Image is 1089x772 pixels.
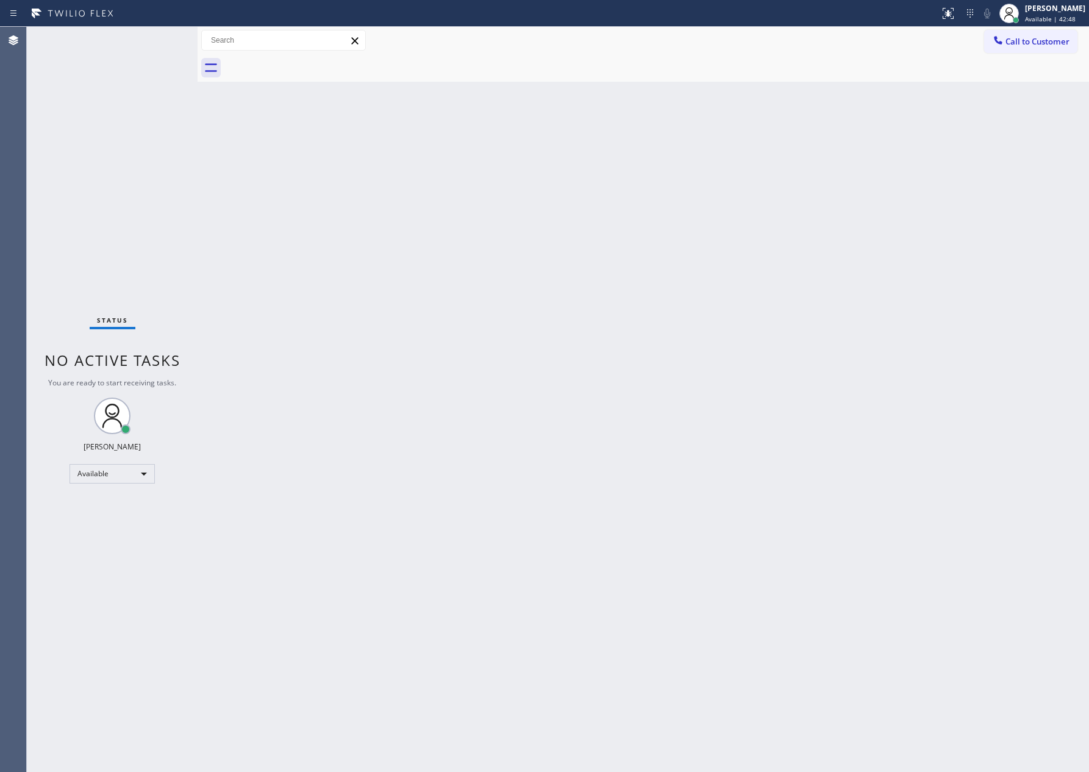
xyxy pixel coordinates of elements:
[84,441,141,452] div: [PERSON_NAME]
[1025,3,1085,13] div: [PERSON_NAME]
[1005,36,1069,47] span: Call to Customer
[48,377,176,388] span: You are ready to start receiving tasks.
[979,5,996,22] button: Mute
[984,30,1077,53] button: Call to Customer
[202,30,365,50] input: Search
[97,316,128,324] span: Status
[1025,15,1076,23] span: Available | 42:48
[70,464,155,484] div: Available
[45,350,180,370] span: No active tasks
